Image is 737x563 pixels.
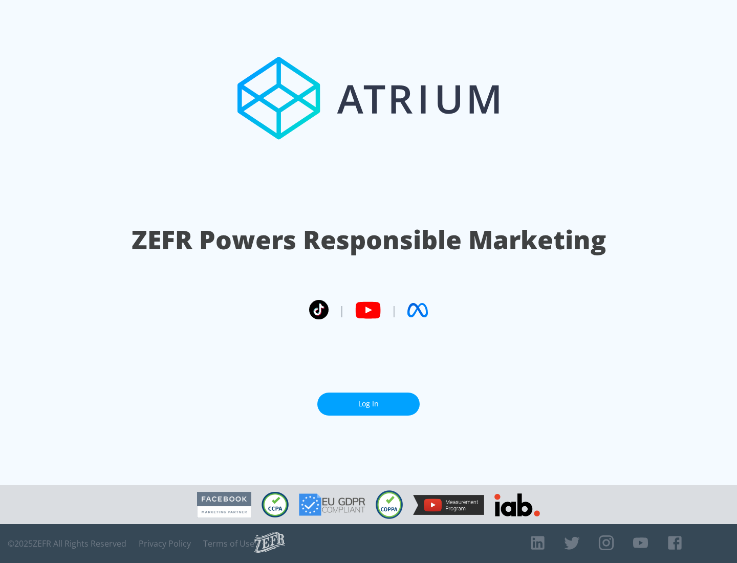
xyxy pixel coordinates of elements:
img: GDPR Compliant [299,493,365,516]
img: COPPA Compliant [376,490,403,519]
span: | [339,302,345,318]
a: Privacy Policy [139,538,191,549]
h1: ZEFR Powers Responsible Marketing [132,222,606,257]
img: IAB [494,493,540,516]
img: YouTube Measurement Program [413,495,484,515]
span: © 2025 ZEFR All Rights Reserved [8,538,126,549]
span: | [391,302,397,318]
a: Terms of Use [203,538,254,549]
a: Log In [317,393,420,416]
img: CCPA Compliant [262,492,289,517]
img: Facebook Marketing Partner [197,492,251,518]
